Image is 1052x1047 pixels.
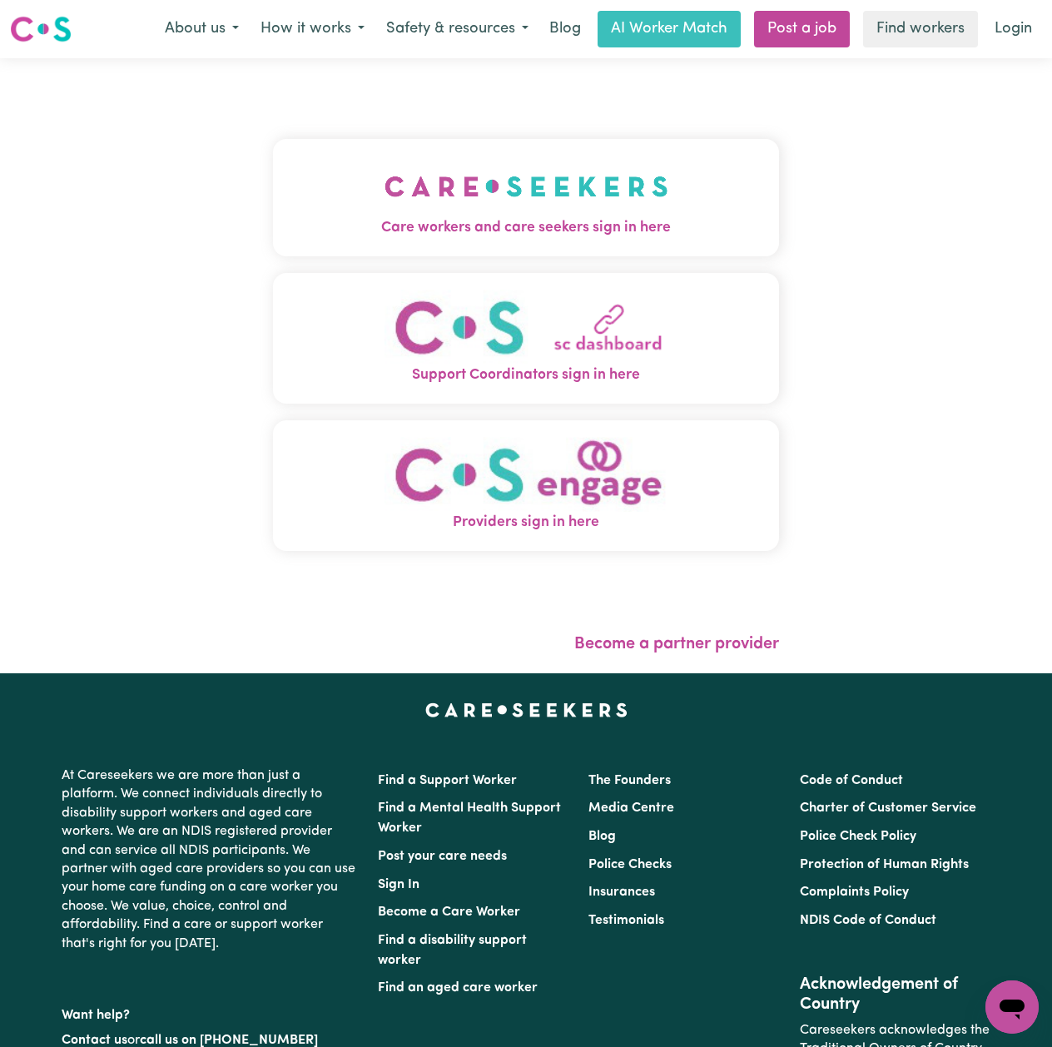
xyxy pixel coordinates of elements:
a: Careseekers logo [10,10,72,48]
span: Providers sign in here [273,512,779,533]
h2: Acknowledgement of Country [800,975,990,1015]
a: Find a disability support worker [378,934,527,967]
a: Code of Conduct [800,774,903,787]
span: Support Coordinators sign in here [273,365,779,386]
a: Contact us [62,1034,127,1047]
a: Find a Support Worker [378,774,517,787]
button: Support Coordinators sign in here [273,273,779,404]
button: About us [154,12,250,47]
a: Find workers [863,11,978,47]
a: Protection of Human Rights [800,858,969,871]
button: How it works [250,12,375,47]
a: Police Checks [588,858,672,871]
iframe: Button to launch messaging window [985,980,1039,1034]
img: Careseekers logo [10,14,72,44]
button: Safety & resources [375,12,539,47]
a: Become a partner provider [574,636,779,653]
a: Sign In [378,878,419,891]
span: Care workers and care seekers sign in here [273,217,779,239]
a: Charter of Customer Service [800,801,976,815]
p: Want help? [62,1000,358,1025]
a: Careseekers home page [425,703,628,717]
a: Become a Care Worker [378,906,520,919]
a: Complaints Policy [800,886,909,899]
button: Care workers and care seekers sign in here [273,139,779,256]
a: Find a Mental Health Support Worker [378,801,561,835]
a: Testimonials [588,914,664,927]
a: Login [985,11,1042,47]
a: Find an aged care worker [378,981,538,995]
button: Providers sign in here [273,420,779,551]
a: call us on [PHONE_NUMBER] [140,1034,318,1047]
a: Media Centre [588,801,674,815]
a: NDIS Code of Conduct [800,914,936,927]
a: Insurances [588,886,655,899]
a: Post a job [754,11,850,47]
a: Police Check Policy [800,830,916,843]
a: Blog [588,830,616,843]
a: Blog [539,11,591,47]
a: AI Worker Match [598,11,741,47]
p: At Careseekers we are more than just a platform. We connect individuals directly to disability su... [62,760,358,960]
a: The Founders [588,774,671,787]
a: Post your care needs [378,850,507,863]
